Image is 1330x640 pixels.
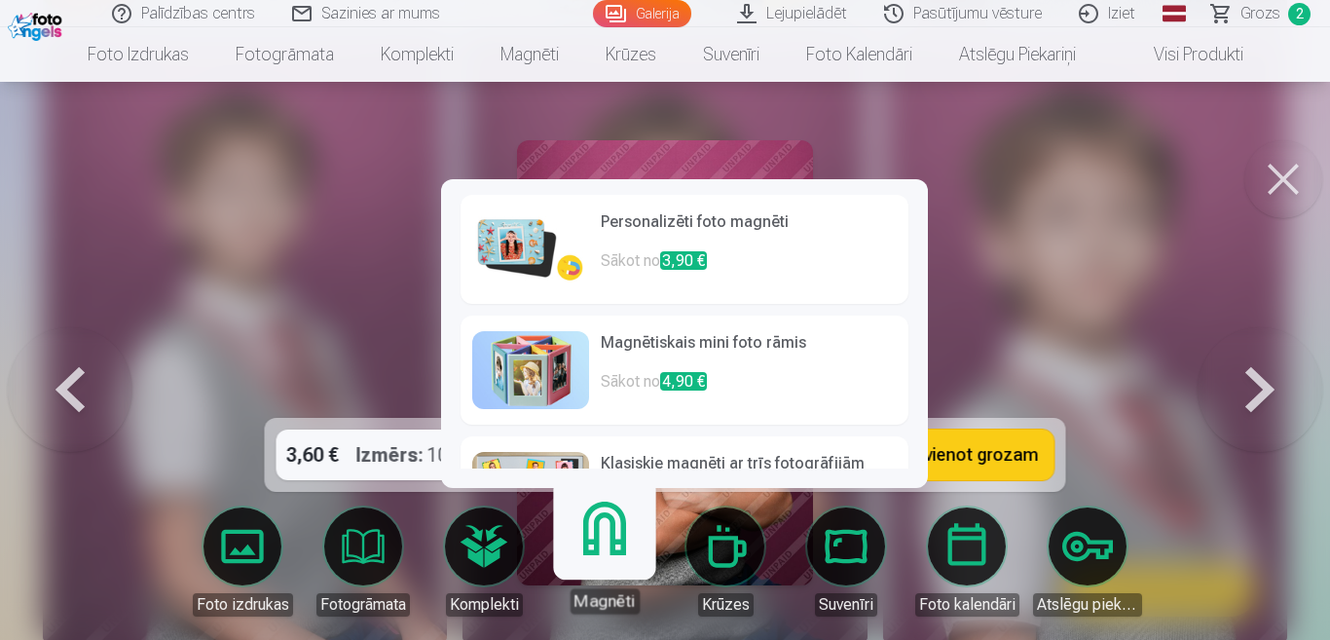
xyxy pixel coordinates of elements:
[309,508,418,617] a: Fotogrāmata
[429,508,538,617] a: Komplekti
[188,508,297,617] a: Foto izdrukas
[356,441,424,469] strong: Izmērs :
[193,593,293,617] div: Foto izdrukas
[544,494,664,614] a: Magnēti
[1240,2,1280,25] span: Grozs
[212,27,357,82] a: Fotogrāmata
[601,210,897,249] h6: Personalizēti foto magnēti
[601,331,897,370] h6: Magnētiskais mini foto rāmis
[582,27,680,82] a: Krūzes
[792,508,901,617] a: Suvenīri
[8,8,67,41] img: /fa1
[783,27,936,82] a: Foto kalendāri
[1033,593,1142,617] div: Atslēgu piekariņi
[847,430,1054,480] button: Pievienot grozam
[446,593,523,617] div: Komplekti
[680,27,783,82] a: Suvenīri
[660,372,707,391] span: 4,90 €
[902,446,1039,464] span: Pievienot grozam
[1288,3,1311,25] span: 2
[316,593,410,617] div: Fotogrāmata
[912,508,1021,617] a: Foto kalendāri
[601,452,897,491] h6: Klasiskie magnēti ar trīs fotogrāfijām
[698,593,754,617] div: Krūzes
[671,508,780,617] a: Krūzes
[815,593,877,617] div: Suvenīri
[570,588,640,614] div: Magnēti
[601,370,897,409] p: Sākot no
[357,27,477,82] a: Komplekti
[64,27,212,82] a: Foto izdrukas
[461,195,908,304] a: Personalizēti foto magnētiSākot no3,90 €
[461,436,908,546] a: Klasiskie magnēti ar trīs fotogrāfijāmSākot no4,60 €
[477,27,582,82] a: Magnēti
[356,430,505,480] div: 10x15cm
[915,593,1019,617] div: Foto kalendāri
[1099,27,1267,82] a: Visi produkti
[660,251,707,270] span: 3,90 €
[1033,508,1142,617] a: Atslēgu piekariņi
[461,316,908,425] a: Magnētiskais mini foto rāmisSākot no4,90 €
[936,27,1099,82] a: Atslēgu piekariņi
[601,249,897,288] p: Sākot no
[277,430,349,480] div: 3,60 €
